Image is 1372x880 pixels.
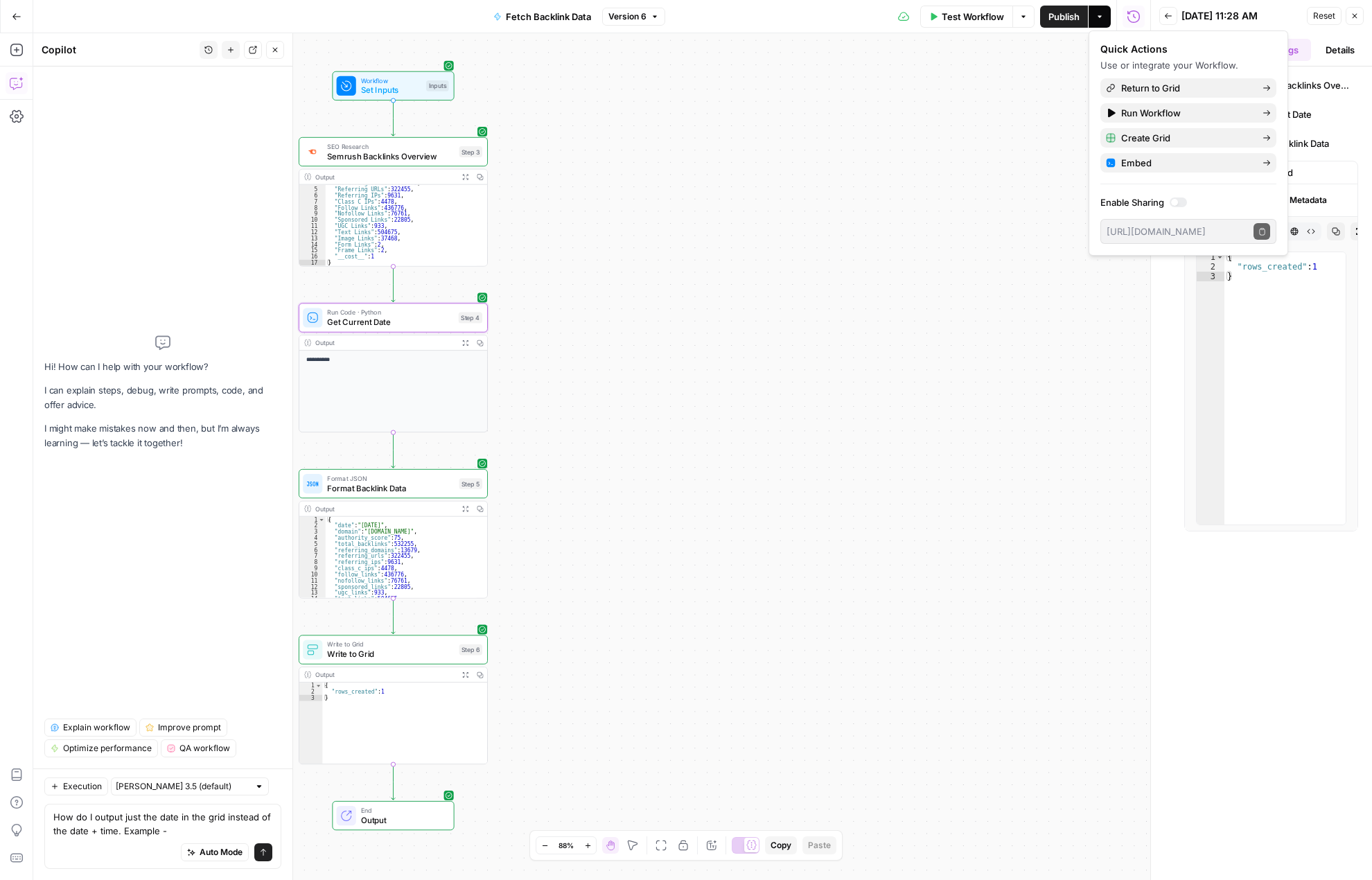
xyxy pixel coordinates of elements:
[808,839,831,852] span: Paste
[116,780,249,793] input: Claude Sonnet 3.5 (default)
[299,572,326,578] div: 10
[485,6,599,28] button: Fetch Backlink Data
[392,267,395,302] g: Edge from step_3 to step_4
[318,517,325,523] span: Toggle code folding, rows 1 through 18
[299,229,326,236] div: 12
[200,846,243,859] span: Auto Mode
[1197,272,1224,281] div: 3
[299,205,326,211] div: 8
[299,522,326,529] div: 2
[63,742,152,755] span: Optimize performance
[392,100,395,136] g: Edge from start to step_3
[920,6,1012,28] button: Test Workflow
[299,565,326,572] div: 9
[299,260,326,266] div: 17
[459,644,482,655] div: Step 6
[53,810,272,838] textarea: How do I output just the date in the grid instead of the date + time. Example -
[327,482,454,494] span: Format Backlink Data
[1281,190,1335,211] button: Metadata
[1240,78,1349,92] span: Semrush Backlinks Overview
[63,780,102,793] span: Execution
[299,590,326,596] div: 13
[1313,10,1335,22] span: Reset
[315,504,455,513] div: Output
[44,421,281,450] p: I might make mistakes now and then, but I’m always learning — let’s tackle it together!
[327,648,454,660] span: Write to Grid
[361,76,421,85] span: Workflow
[506,10,591,24] span: Fetch Backlink Data
[158,721,221,734] span: Improve prompt
[299,801,488,830] div: EndOutput
[299,137,488,267] div: SEO ResearchSemrush Backlinks OverviewStep 3Output "Referring Domains":13679, "Referring URLs":32...
[299,553,326,559] div: 7
[765,836,797,854] button: Copy
[608,10,647,23] span: Version 6
[327,308,453,317] span: Run Code · Python
[1040,6,1088,28] button: Publish
[299,517,326,523] div: 1
[771,839,791,852] span: Copy
[1121,131,1251,145] span: Create Grid
[299,199,326,205] div: 7
[361,805,444,815] span: End
[139,719,227,737] button: Improve prompt
[299,547,326,554] div: 6
[392,764,395,800] g: Edge from step_6 to end
[299,247,326,254] div: 15
[459,478,482,489] div: Step 5
[63,721,130,734] span: Explain workflow
[179,742,230,755] span: QA workflow
[299,529,326,535] div: 3
[42,43,195,57] div: Copilot
[299,241,326,247] div: 14
[299,186,326,193] div: 5
[299,695,322,701] div: 3
[392,432,395,468] g: Edge from step_4 to step_5
[299,223,326,229] div: 11
[299,596,326,602] div: 14
[299,535,326,541] div: 4
[44,360,281,374] p: Hi! How can I help with your workflow?
[299,583,326,590] div: 12
[315,172,455,182] div: Output
[392,599,395,634] g: Edge from step_5 to step_6
[44,719,137,737] button: Explain workflow
[1121,106,1251,120] span: Run Workflow
[44,383,281,412] p: I can explain steps, debug, write prompts, code, and offer advice.
[802,836,836,854] button: Paste
[299,236,326,242] div: 13
[161,739,236,757] button: QA workflow
[559,840,574,851] span: 88%
[1216,252,1224,262] span: Toggle code folding, rows 1 through 3
[1197,252,1224,262] div: 1
[44,777,108,795] button: Execution
[299,541,326,547] div: 5
[1100,195,1276,209] label: Enable Sharing
[1100,42,1276,56] div: Quick Actions
[299,211,326,217] div: 9
[1307,7,1342,25] button: Reset
[299,71,488,100] div: WorkflowSet InputsInputs
[361,813,444,826] span: Output
[426,80,449,91] div: Inputs
[299,254,326,260] div: 16
[299,559,326,565] div: 8
[299,578,326,584] div: 11
[299,193,326,199] div: 6
[459,313,482,324] div: Step 4
[299,635,488,764] div: Write to GridWrite to GridStep 6Output{ "rows_created":1}
[602,8,665,26] button: Version 6
[299,303,488,432] div: Run Code · PythonGet Current DateStep 4Output**** *****
[942,10,1004,24] span: Test Workflow
[315,670,455,680] div: Output
[361,84,421,96] span: Set Inputs
[299,217,326,223] div: 10
[315,338,455,348] div: Output
[1197,262,1224,272] div: 2
[181,843,249,861] button: Auto Mode
[327,150,454,162] span: Semrush Backlinks Overview
[299,683,322,689] div: 1
[299,469,488,599] div: Format JSONFormat Backlink DataStep 5Output{ "date":"[DATE]", "domain":"[DOMAIN_NAME]", "authorit...
[315,683,322,689] span: Toggle code folding, rows 1 through 3
[327,640,454,649] span: Write to Grid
